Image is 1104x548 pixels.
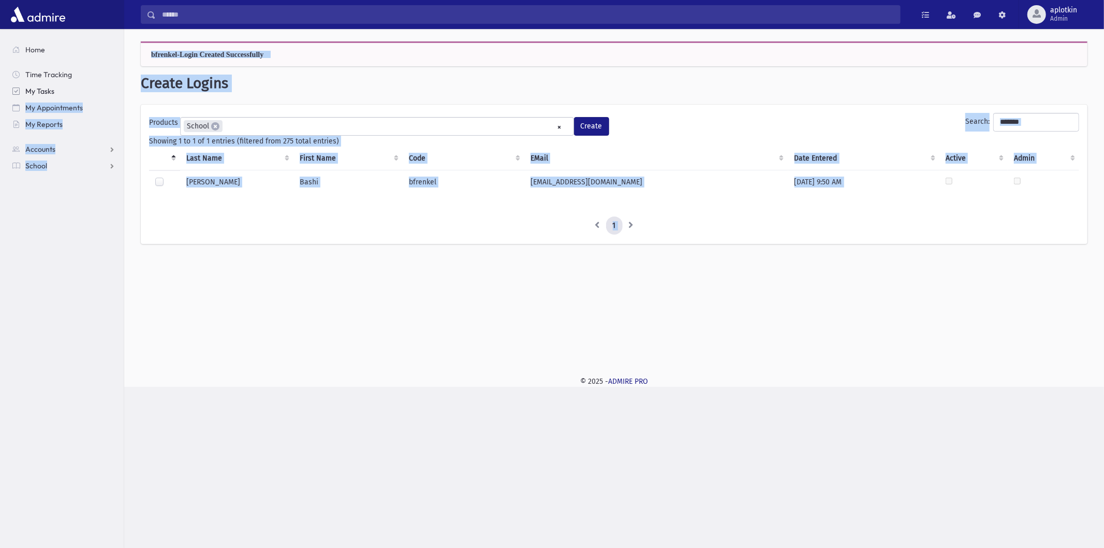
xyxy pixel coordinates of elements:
input: Search: [993,113,1079,132]
th: EMail : activate to sort column ascending [524,147,788,170]
span: Home [25,45,45,54]
span: × [211,122,219,131]
span: My Appointments [25,103,83,112]
a: Time Tracking [4,66,124,83]
th: Date Entered : activate to sort column ascending [788,147,939,170]
label: Products [149,117,180,132]
th: Code : activate to sort column ascending [403,147,524,170]
th: Last Name : activate to sort column ascending [180,147,293,170]
span: School [25,161,47,170]
a: ADMIRE PRO [608,377,648,386]
th: Admin : activate to sort column ascending [1008,147,1079,170]
a: Home [4,41,124,58]
input: Search [156,5,900,24]
a: My Reports [4,116,124,133]
span: aplotkin [1050,6,1077,15]
a: 1 [606,217,623,235]
a: My Appointments [4,99,124,116]
img: AdmirePro [8,4,68,25]
span: My Tasks [25,86,54,96]
span: Time Tracking [25,70,72,79]
label: Search: [965,113,1079,132]
h1: Create Logins [141,75,1087,92]
th: First Name : activate to sort column ascending [293,147,403,170]
th: Active : activate to sort column ascending [939,147,1008,170]
a: My Tasks [4,83,124,99]
div: © 2025 - [141,376,1087,387]
div: Showing 1 to 1 of 1 entries (filtered from 275 total entries) [149,136,1079,147]
span: Admin [1050,15,1077,23]
span: Remove all items [557,121,562,133]
a: School [4,157,124,174]
td: [EMAIL_ADDRESS][DOMAIN_NAME] [524,170,788,196]
span: My Reports [25,120,63,129]
button: Create [574,117,609,136]
td: bfrenkel [403,170,524,196]
td: [DATE] 9:50 AM [788,170,939,196]
td: Bashi [293,170,403,196]
td: [PERSON_NAME] [180,170,293,196]
th: : activate to sort column descending [149,147,180,170]
li: School [184,120,223,132]
span: Accounts [25,145,55,154]
span: bfrenkel-Login Created Successfully [151,51,263,58]
a: Accounts [4,141,124,157]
